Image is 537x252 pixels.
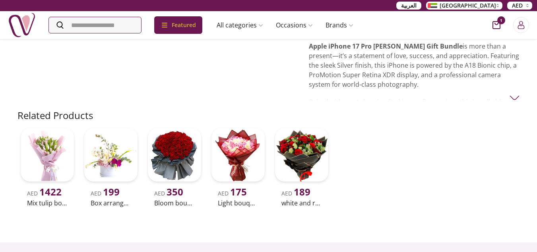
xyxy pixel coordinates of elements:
[309,97,520,126] p: Paired with نقوى’s handcrafted luxury flowers box, this bundle blends technology with beauty. Per...
[154,16,202,34] div: Featured
[27,189,62,197] span: AED
[211,128,265,182] img: uae-gifts-Light Bouquet
[401,2,417,10] span: العربية
[309,42,463,51] strong: Apple iPhone 17 Pro [PERSON_NAME] Gift Bundle
[17,109,93,122] h2: Related Products
[512,2,523,10] span: AED
[218,189,247,197] span: AED
[218,198,258,208] h2: Light bouquet
[148,128,201,182] img: uae-gifts-Bloom Bouquet
[49,17,141,33] input: Search
[272,125,332,209] a: uae-gifts-white and red rose boqueAED 189white and red [PERSON_NAME]
[281,198,322,208] h2: white and red [PERSON_NAME]
[81,125,141,209] a: uae-gifts-Box arrangement of calla lilyAED 199Box arrangement of [PERSON_NAME]
[281,189,310,197] span: AED
[39,185,62,198] span: 1422
[492,21,500,29] button: cart-button
[17,125,77,209] a: uae-gifts-Mix tulip bouquetAED 1422Mix tulip bouquet
[27,198,68,208] h2: Mix tulip bouquet
[145,125,204,209] a: uae-gifts-Bloom BouquetAED 350Bloom bouquet
[154,198,195,208] h2: Bloom bouquet
[428,3,437,8] img: Arabic_dztd3n.png
[275,128,328,182] img: uae-gifts-white and red rose boque
[440,2,496,10] span: [GEOGRAPHIC_DATA]
[167,185,183,198] span: 350
[294,185,310,198] span: 189
[497,16,505,24] span: 1
[426,2,502,10] button: [GEOGRAPHIC_DATA]
[269,17,319,33] a: Occasions
[319,17,360,33] a: Brands
[309,41,520,89] p: is more than a present—it’s a statement of love, success, and appreciation. Featuring the sleek S...
[91,189,120,197] span: AED
[84,128,138,182] img: uae-gifts-Box arrangement of calla lily
[8,11,36,39] img: Nigwa-uae-gifts
[507,2,532,10] button: AED
[21,128,74,182] img: uae-gifts-Mix tulip bouquet
[208,125,268,209] a: uae-gifts-Light BouquetAED 175Light bouquet
[513,17,529,33] button: Login
[510,93,520,103] img: arrow
[91,198,131,208] h2: Box arrangement of [PERSON_NAME]
[103,185,120,198] span: 199
[154,189,183,197] span: AED
[210,17,269,33] a: All categories
[230,185,247,198] span: 175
